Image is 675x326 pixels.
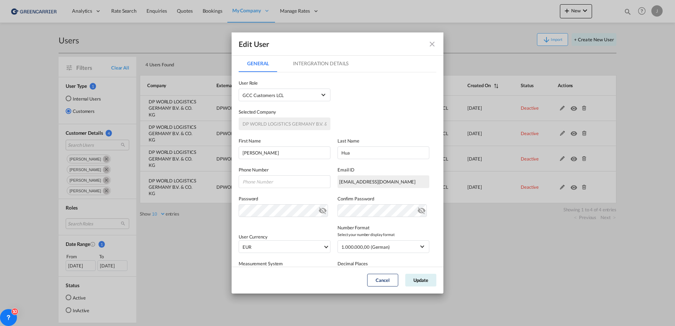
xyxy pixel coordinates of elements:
[239,260,330,267] label: Measurement System
[318,205,327,213] md-icon: icon-eye-off
[239,166,330,173] label: Phone Number
[243,243,323,250] span: EUR
[337,195,429,202] label: Confirm Password
[239,117,330,130] input: Selected Company
[428,40,436,48] md-icon: icon-close fg-AAA8AD
[239,55,364,72] md-pagination-wrapper: Use the left and right arrow keys to navigate between tabs
[337,146,429,159] input: Last name
[337,137,429,144] label: Last Name
[425,37,439,51] button: icon-close fg-AAA8AD
[239,234,268,240] label: User Currency
[405,274,436,286] button: Update
[239,137,330,144] label: First Name
[243,92,284,98] div: GCC Customers LCL
[239,240,330,253] md-select: Select Currency: € EUREuro
[239,40,269,49] div: Edit User
[239,195,330,202] label: Password
[337,166,429,173] label: Email ID
[239,79,330,86] label: User Role
[341,244,390,250] div: 1.000.000,00 (German)
[239,89,330,101] md-select: {{(ctrl.parent.createData.viewShipper && !ctrl.parent.createData.user_data.role_id) ? 'N/A' : 'Se...
[232,32,443,293] md-dialog: GeneralIntergration Details ...
[337,224,429,231] label: Number Format
[367,274,398,286] button: Cancel
[285,55,357,72] md-tab-item: Intergration Details
[239,108,330,115] label: Selected Company
[239,55,277,72] md-tab-item: General
[337,231,429,238] span: Select your number display format
[337,175,429,188] div: chaungoc.hua@dpworld.com
[239,146,330,159] input: First name
[417,205,426,213] md-icon: icon-eye-off
[239,175,330,188] input: Phone Number
[337,260,429,267] label: Decimal Places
